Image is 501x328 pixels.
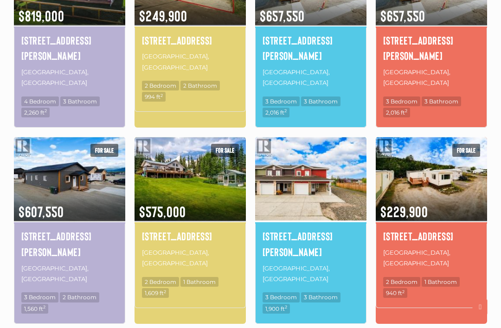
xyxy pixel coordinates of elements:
img: 52 LAKEVIEW ROAD, Whitehorse South, Yukon [135,135,246,223]
sup: 2 [164,289,166,294]
span: 3 Bedroom [383,96,420,106]
sup: 2 [405,108,407,113]
span: 2 Bathroom [180,81,220,90]
span: 3 Bathroom [60,96,100,106]
a: [STREET_ADDRESS] [142,32,238,48]
a: [STREET_ADDRESS] [142,228,238,244]
sup: 2 [285,304,287,309]
span: 4 Bedroom [21,96,59,106]
span: 3 Bedroom [263,96,300,106]
span: 1,609 ft [142,288,169,298]
span: 3 Bathroom [422,96,461,106]
span: 940 ft [383,288,407,298]
span: 3 Bathroom [301,292,340,302]
p: [GEOGRAPHIC_DATA], [GEOGRAPHIC_DATA] [21,66,118,90]
a: [STREET_ADDRESS][PERSON_NAME] [383,32,480,64]
a: [STREET_ADDRESS][PERSON_NAME] [21,32,118,64]
span: 2,260 ft [21,108,50,117]
span: 3 Bedroom [21,292,58,302]
sup: 2 [402,289,405,294]
span: 1,560 ft [21,304,48,314]
p: [GEOGRAPHIC_DATA], [GEOGRAPHIC_DATA] [383,66,480,90]
span: $229,900 [376,191,487,221]
p: [GEOGRAPHIC_DATA], [GEOGRAPHIC_DATA] [263,66,359,90]
span: 3 Bathroom [301,96,340,106]
img: 26 BERYL PLACE, Whitehorse, Yukon [14,135,125,223]
span: 1 Bathroom [180,277,218,287]
span: $607,550 [14,191,125,221]
span: 1,900 ft [263,304,290,314]
span: 3 Bedroom [263,292,300,302]
a: [STREET_ADDRESS] [383,228,480,244]
span: 2 Bathroom [60,292,99,302]
img: 15-200 LOBIRD ROAD, Whitehorse, Yukon [376,135,487,223]
p: [GEOGRAPHIC_DATA], [GEOGRAPHIC_DATA] [142,246,238,270]
p: [GEOGRAPHIC_DATA], [GEOGRAPHIC_DATA] [21,262,118,286]
span: 2 Bedroom [142,277,179,287]
span: For sale [452,144,480,157]
span: 2,016 ft [263,108,289,117]
sup: 2 [43,304,45,309]
span: 1 Bathroom [422,277,460,287]
p: [GEOGRAPHIC_DATA], [GEOGRAPHIC_DATA] [383,246,480,270]
img: 1-19 BAILEY PLACE, Whitehorse, Yukon [255,135,366,223]
sup: 2 [45,108,47,113]
p: [GEOGRAPHIC_DATA], [GEOGRAPHIC_DATA] [142,50,238,74]
a: [STREET_ADDRESS][PERSON_NAME] [263,228,359,259]
span: $575,000 [135,191,246,221]
span: For sale [90,144,118,157]
a: [STREET_ADDRESS][PERSON_NAME] [21,228,118,259]
span: 994 ft [142,92,166,102]
span: 2,016 ft [383,108,410,117]
sup: 2 [161,93,163,98]
a: [STREET_ADDRESS][PERSON_NAME] [263,32,359,64]
span: 2 Bedroom [142,81,179,90]
span: 2 Bedroom [383,277,420,287]
p: [GEOGRAPHIC_DATA], [GEOGRAPHIC_DATA] [263,262,359,286]
sup: 2 [284,108,287,113]
span: For sale [211,144,239,157]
